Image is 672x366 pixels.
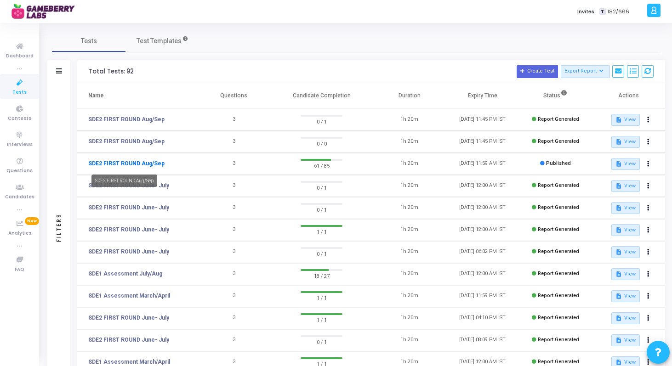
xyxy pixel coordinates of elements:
[611,334,639,346] button: View
[592,83,665,109] th: Actions
[11,2,80,21] img: logo
[301,337,342,346] span: 0 / 1
[197,131,270,153] td: 3
[373,241,446,263] td: 1h 20m
[446,197,519,219] td: [DATE] 12:00 AM IST
[538,138,579,144] span: Report Generated
[301,117,342,126] span: 0 / 1
[373,285,446,307] td: 1h 20m
[446,219,519,241] td: [DATE] 12:00 AM IST
[608,8,629,16] span: 182/666
[301,227,342,236] span: 1 / 1
[197,219,270,241] td: 3
[25,217,39,225] span: New
[615,271,622,277] mat-icon: description
[538,359,579,365] span: Report Generated
[615,359,622,366] mat-icon: description
[88,159,165,168] a: SDE2 FIRST ROUND Aug/Sep
[611,290,639,302] button: View
[301,315,342,324] span: 1 / 1
[88,336,169,344] a: SDE2 FIRST ROUND June- July
[446,83,519,109] th: Expiry Time
[538,182,579,188] span: Report Generated
[373,329,446,351] td: 1h 20m
[373,109,446,131] td: 1h 20m
[197,197,270,219] td: 3
[88,225,169,234] a: SDE2 FIRST ROUND June- July
[301,139,342,148] span: 0 / 0
[89,68,134,75] div: Total Tests: 92
[301,271,342,280] span: 18 / 27
[615,293,622,299] mat-icon: description
[538,337,579,343] span: Report Generated
[611,224,639,236] button: View
[12,89,27,96] span: Tests
[615,183,622,189] mat-icon: description
[611,158,639,170] button: View
[538,248,579,254] span: Report Generated
[88,248,169,256] a: SDE2 FIRST ROUND June- July
[5,193,34,201] span: Candidates
[546,160,571,166] span: Published
[446,109,519,131] td: [DATE] 11:45 PM IST
[6,52,34,60] span: Dashboard
[611,180,639,192] button: View
[197,175,270,197] td: 3
[270,83,373,109] th: Candidate Completion
[538,315,579,321] span: Report Generated
[611,114,639,126] button: View
[197,285,270,307] td: 3
[615,337,622,343] mat-icon: description
[88,314,169,322] a: SDE2 FIRST ROUND June- July
[615,161,622,167] mat-icon: description
[615,227,622,233] mat-icon: description
[8,230,31,237] span: Analytics
[197,83,270,109] th: Questions
[446,329,519,351] td: [DATE] 08:09 PM IST
[373,219,446,241] td: 1h 20m
[446,263,519,285] td: [DATE] 12:00 AM IST
[615,117,622,123] mat-icon: description
[6,167,33,175] span: Questions
[615,249,622,255] mat-icon: description
[446,285,519,307] td: [DATE] 11:59 PM IST
[611,136,639,148] button: View
[611,246,639,258] button: View
[373,83,446,109] th: Duration
[197,153,270,175] td: 3
[301,161,342,170] span: 61 / 85
[55,177,63,278] div: Filters
[301,205,342,214] span: 0 / 1
[197,241,270,263] td: 3
[373,197,446,219] td: 1h 20m
[519,83,592,109] th: Status
[88,115,165,124] a: SDE2 FIRST ROUND Aug/Sep
[88,137,165,146] a: SDE2 FIRST ROUND Aug/Sep
[88,292,170,300] a: SDE1 Assessment March/April
[611,312,639,324] button: View
[197,329,270,351] td: 3
[373,263,446,285] td: 1h 20m
[446,241,519,263] td: [DATE] 06:02 PM IST
[197,263,270,285] td: 3
[446,175,519,197] td: [DATE] 12:00 AM IST
[446,307,519,329] td: [DATE] 04:10 PM IST
[8,115,31,123] span: Contests
[611,202,639,214] button: View
[538,226,579,232] span: Report Generated
[77,83,197,109] th: Name
[446,131,519,153] td: [DATE] 11:45 PM IST
[599,8,605,15] span: T
[615,315,622,321] mat-icon: description
[373,175,446,197] td: 1h 20m
[91,175,157,187] div: SDE2 FIRST ROUND Aug/Sep
[538,293,579,298] span: Report Generated
[137,36,182,46] span: Test Templates
[373,153,446,175] td: 1h 20m
[538,270,579,276] span: Report Generated
[446,153,519,175] td: [DATE] 11:59 AM IST
[538,116,579,122] span: Report Generated
[197,307,270,329] td: 3
[301,249,342,258] span: 0 / 1
[538,204,579,210] span: Report Generated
